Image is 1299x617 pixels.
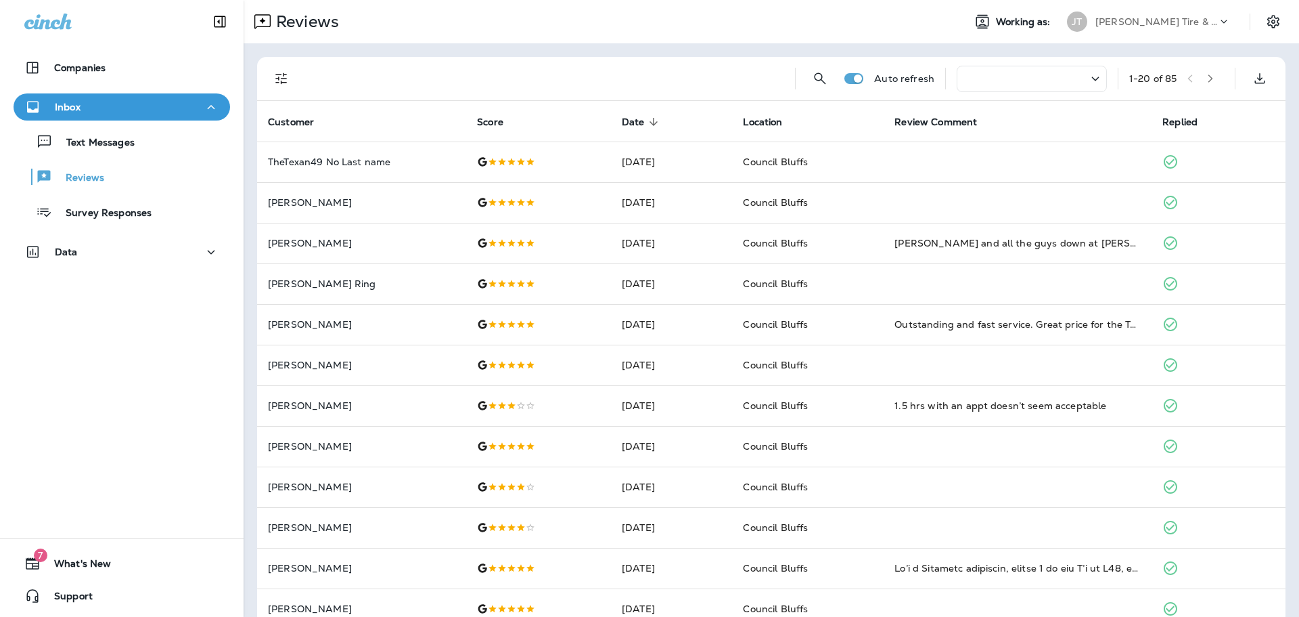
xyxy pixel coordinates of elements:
td: [DATE] [611,467,732,507]
td: [DATE] [611,182,732,223]
span: Council Bluffs [743,603,808,615]
td: [DATE] [611,304,732,345]
p: Inbox [55,102,81,112]
td: [DATE] [611,345,732,385]
button: Text Messages [14,127,230,156]
p: [PERSON_NAME] [268,319,455,330]
p: Text Messages [53,137,135,150]
td: [DATE] [611,263,732,304]
span: Council Bluffs [743,278,808,290]
span: Council Bluffs [743,156,808,168]
span: Council Bluffs [743,522,808,534]
p: [PERSON_NAME] [268,522,455,533]
span: Date [622,116,662,128]
p: [PERSON_NAME] [268,441,455,452]
button: Support [14,582,230,610]
p: [PERSON_NAME] [268,482,455,492]
span: Location [743,116,800,128]
td: [DATE] [611,223,732,263]
button: Export as CSV [1246,65,1273,92]
button: Filters [268,65,295,92]
p: Survey Responses [52,207,152,220]
p: [PERSON_NAME] [268,238,455,249]
p: [PERSON_NAME] [268,603,455,614]
button: Reviews [14,163,230,191]
span: Council Bluffs [743,400,808,412]
p: [PERSON_NAME] Ring [268,278,455,289]
span: Council Bluffs [743,196,808,209]
p: Data [55,247,78,257]
span: Score [477,116,503,128]
p: [PERSON_NAME] [268,360,455,370]
button: Settings [1261,9,1285,34]
div: JT [1067,12,1087,32]
span: Review Comment [894,116,995,128]
span: Location [743,116,782,128]
button: Companies [14,54,230,81]
button: Inbox [14,93,230,121]
div: It’s a Thursday afternoon, around 5 pm and I’m on I80, driving home with a car full of groceries ... [894,561,1141,575]
p: [PERSON_NAME] [268,197,455,208]
button: Data [14,238,230,265]
span: What's New [41,558,111,574]
td: [DATE] [611,507,732,548]
p: [PERSON_NAME] [268,400,455,411]
span: Review Comment [894,116,977,128]
span: Council Bluffs [743,562,808,574]
span: Working as: [996,16,1053,28]
span: Score [477,116,521,128]
span: Council Bluffs [743,318,808,331]
button: Collapse Sidebar [201,8,239,35]
span: 7 [34,549,47,562]
p: [PERSON_NAME] [268,563,455,574]
p: Reviews [271,12,339,32]
span: Council Bluffs [743,237,808,249]
span: Council Bluffs [743,481,808,493]
td: [DATE] [611,548,732,589]
td: [DATE] [611,385,732,426]
button: Search Reviews [806,65,834,92]
button: 7What's New [14,550,230,577]
span: Support [41,591,93,607]
p: TheTexan49 No Last name [268,156,455,167]
td: [DATE] [611,142,732,182]
span: Date [622,116,645,128]
span: Replied [1162,116,1215,128]
div: Garrett and all the guys down at Jensen are absolutely amazing and professional. Great people tha... [894,236,1141,250]
span: Replied [1162,116,1198,128]
p: [PERSON_NAME] Tire & Auto [1095,16,1217,27]
div: 1.5 hrs with an appt doesn’t seem acceptable [894,399,1141,412]
span: Customer [268,116,332,128]
span: Council Bluffs [743,440,808,452]
td: [DATE] [611,426,732,467]
p: Companies [54,62,106,73]
button: Survey Responses [14,198,230,226]
div: 1 - 20 of 85 [1129,73,1177,84]
span: Customer [268,116,314,128]
div: Outstanding and fast service. Great price for the Toyo Tires I got. [894,318,1141,331]
span: Council Bluffs [743,359,808,371]
p: Reviews [52,172,104,185]
p: Auto refresh [874,73,934,84]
